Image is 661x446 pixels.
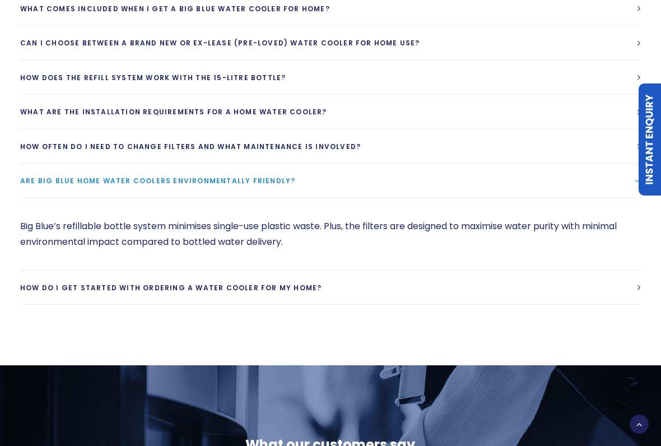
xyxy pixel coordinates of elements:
[20,26,641,60] a: Can I choose between a brand new or ex-lease (pre-loved) water cooler for home use?
[20,283,322,292] span: How do I get started with ordering a water cooler for my home?
[20,271,641,305] a: How do I get started with ordering a water cooler for my home?
[20,38,420,48] span: Can I choose between a brand new or ex-lease (pre-loved) water cooler for home use?
[20,129,641,164] a: How often do I need to change filters and what maintenance is involved?
[20,176,295,185] span: Are Big Blue home water coolers environmentally friendly?
[20,107,327,117] span: What are the installation requirements for a home water cooler?
[20,61,641,95] a: How does the refill system work with the 15-litre bottle?
[20,164,641,198] a: Are Big Blue home water coolers environmentally friendly?
[20,95,641,129] a: What are the installation requirements for a home water cooler?
[20,73,286,82] span: How does the refill system work with the 15-litre bottle?
[20,219,641,250] p: Big Blue’s refillable bottle system minimises single-use plastic waste. Plus, the filters are des...
[20,142,361,151] span: How often do I need to change filters and what maintenance is involved?
[639,83,661,196] a: Instant Enquiry
[20,4,330,13] span: What comes included when I get a Big Blue water cooler for home?
[587,372,645,430] iframe: Chatbot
